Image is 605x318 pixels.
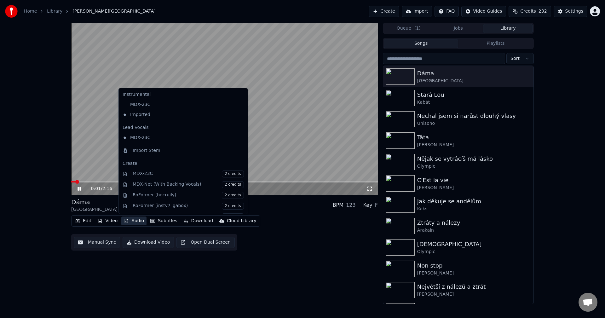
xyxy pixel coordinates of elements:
div: [DEMOGRAPHIC_DATA] [417,240,531,249]
div: Imported [120,110,237,120]
span: 2 credits [222,171,244,177]
div: Create [123,160,244,167]
div: 123 [346,201,356,209]
div: Dáma [417,69,531,78]
div: [PERSON_NAME] [417,291,531,298]
div: MDX-23C [120,133,237,143]
span: Credits [520,8,536,14]
div: Nechal jsem si narůst dlouhý vlasy [417,112,531,120]
div: Key [363,201,372,209]
span: 232 [539,8,547,14]
div: BPM [333,201,343,209]
div: MDX-23C [133,171,244,177]
button: Settings [554,6,587,17]
div: [PERSON_NAME] [417,270,531,276]
div: Kabát [417,99,531,106]
div: MDX-Net (With Backing Vocals) [133,181,244,188]
a: Home [24,8,37,14]
button: Manual Sync [74,237,120,248]
button: Songs [384,39,458,48]
div: Jak děkuje se andělům [417,197,531,206]
div: F [375,201,378,209]
div: Demucs [133,213,244,220]
div: RoFormer (becruily) [133,192,244,199]
div: Olympic [417,163,531,170]
button: Library [483,24,533,33]
button: Playlists [458,39,533,48]
div: [PERSON_NAME] [417,185,531,191]
span: 2 credits [222,213,244,220]
div: [PERSON_NAME] [417,142,531,148]
div: Táta [417,133,531,142]
button: Download Video [123,237,174,248]
button: Video [95,217,120,225]
button: Video Guides [461,6,506,17]
button: Audio [121,217,147,225]
a: Library [47,8,62,14]
span: ( 1 ) [414,25,421,32]
span: 2:16 [102,186,112,192]
button: Queue [384,24,434,33]
button: Subtitles [148,217,180,225]
div: MDX-23C [120,100,237,110]
div: [GEOGRAPHIC_DATA] [71,206,118,213]
div: Stará Lou [417,90,531,99]
div: Unisono [417,120,531,127]
nav: breadcrumb [24,8,156,14]
button: Download [181,217,216,225]
span: 0:01 [91,186,101,192]
div: Cloud Library [227,218,256,224]
span: 2 credits [222,181,244,188]
div: Lead Vocals [120,123,246,133]
div: Arakain [417,227,531,234]
button: Credits232 [509,6,551,17]
button: Jobs [434,24,483,33]
button: Edit [73,217,94,225]
div: Import Stem [133,147,160,154]
div: Největší z nálezů a ztrát [417,282,531,291]
img: youka [5,5,18,18]
div: Keks [417,206,531,212]
div: Dáma [71,198,118,206]
a: Otevřený chat [579,293,597,312]
div: C'Est la vie [417,176,531,185]
span: Sort [510,55,520,62]
div: RoFormer (instv7_gabox) [133,203,244,210]
div: Nějak se vytrácíš má lásko [417,154,531,163]
button: Import [402,6,432,17]
span: [PERSON_NAME][GEOGRAPHIC_DATA] [72,8,155,14]
div: Settings [565,8,583,14]
div: [GEOGRAPHIC_DATA] [417,78,531,84]
span: 2 credits [222,192,244,199]
div: Ztráty a nálezy [417,218,531,227]
div: Non stop [417,261,531,270]
button: FAQ [435,6,459,17]
div: / [91,186,106,192]
span: 2 credits [222,203,244,210]
button: Open Dual Screen [176,237,235,248]
div: Olympic [417,249,531,255]
div: Instrumental [120,90,246,100]
button: Create [369,6,399,17]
